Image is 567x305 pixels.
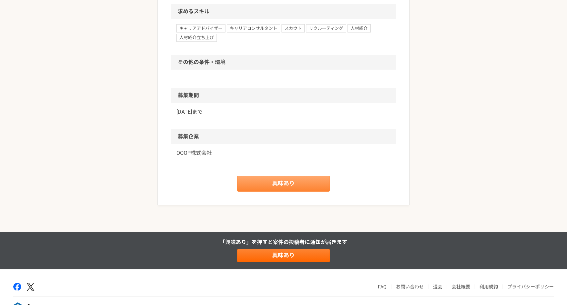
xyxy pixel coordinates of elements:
h2: 募集企業 [171,129,396,144]
span: キャリアコンサルタント [227,24,280,32]
span: キャリアアドバイザー [176,24,225,32]
a: FAQ [378,284,387,289]
span: スカウト [282,24,305,32]
span: リクルーティング [306,24,346,32]
a: プライバシーポリシー [507,284,554,289]
p: 「興味あり」を押すと 案件の投稿者に通知が届きます [220,238,347,246]
a: OOOP株式会社 [176,149,391,157]
span: 人材紹介立ち上げ [176,34,217,42]
img: facebook-2adfd474.png [13,283,21,291]
a: 会社概要 [452,284,470,289]
h2: その他の条件・環境 [171,55,396,70]
a: 興味あり [237,176,330,192]
a: 興味あり [237,249,330,262]
span: 人材紹介 [347,24,371,32]
img: x-391a3a86.png [27,283,34,291]
a: 退会 [433,284,442,289]
a: お問い合わせ [396,284,424,289]
p: [DATE]まで [176,108,391,116]
a: 利用規約 [479,284,498,289]
h2: 募集期間 [171,88,396,103]
h2: 求めるスキル [171,4,396,19]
